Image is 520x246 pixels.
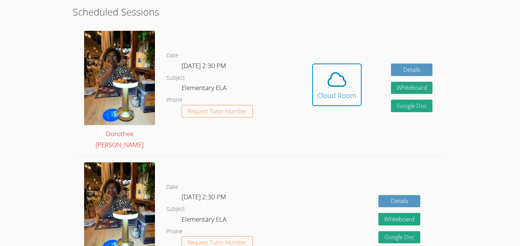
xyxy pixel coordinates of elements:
[378,213,420,225] button: Whiteboard
[182,105,253,117] button: Request Tutor Number
[166,73,185,83] dt: Subject
[84,31,155,151] a: Dorothee [PERSON_NAME]
[166,183,178,192] dt: Date
[187,108,247,114] span: Request Tutor Number
[317,90,356,101] div: Cloud Room
[84,31,155,125] img: IMG_8217.jpeg
[391,63,433,76] a: Details
[391,100,433,112] a: Google Doc
[378,231,420,244] a: Google Doc
[166,95,182,105] dt: Phone
[182,214,228,227] dd: Elementary ELA
[187,240,247,245] span: Request Tutor Number
[166,205,185,214] dt: Subject
[391,82,433,94] button: Whiteboard
[73,5,447,19] h2: Scheduled Sessions
[378,195,420,208] a: Details
[182,192,226,201] span: [DATE] 2:30 PM
[166,227,182,236] dt: Phone
[182,61,226,70] span: [DATE] 2:30 PM
[182,83,228,95] dd: Elementary ELA
[312,63,362,106] button: Cloud Room
[166,51,178,60] dt: Date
